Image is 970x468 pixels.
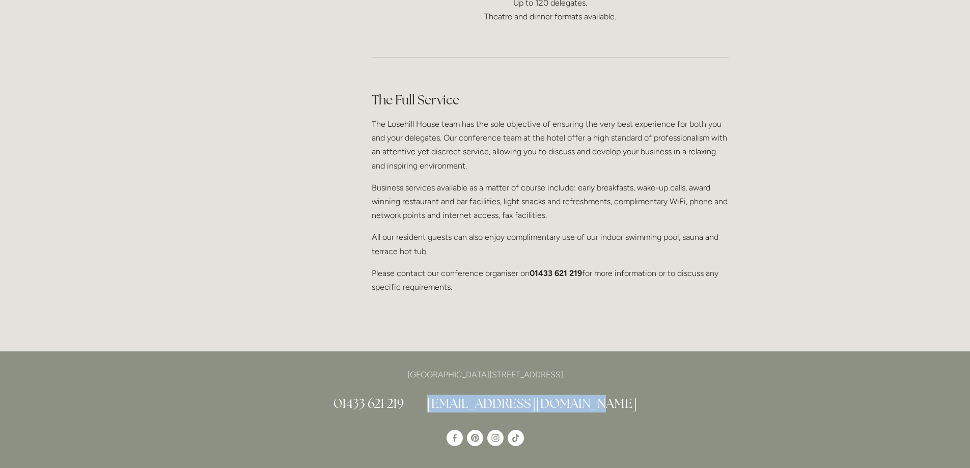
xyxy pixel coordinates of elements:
[467,430,483,446] a: Pinterest
[334,395,404,411] a: 01433 621 219
[372,117,729,173] p: The Losehill House team has the sole objective of ensuring the very best experience for both you ...
[372,181,729,223] p: Business services available as a matter of course include: early breakfasts, wake-up calls, award...
[427,395,637,411] a: [EMAIL_ADDRESS][DOMAIN_NAME]
[447,430,463,446] a: Losehill House Hotel & Spa
[530,268,582,278] strong: 01433 621 219
[372,230,729,258] p: All our resident guests can also enjoy complimentary use of our indoor swimming pool, sauna and t...
[508,430,524,446] a: TikTok
[242,368,729,381] p: [GEOGRAPHIC_DATA][STREET_ADDRESS]
[372,91,729,109] h2: The Full Service
[372,266,729,294] p: Please contact our conference organiser on for more information or to discuss any specific requir...
[487,430,504,446] a: Instagram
